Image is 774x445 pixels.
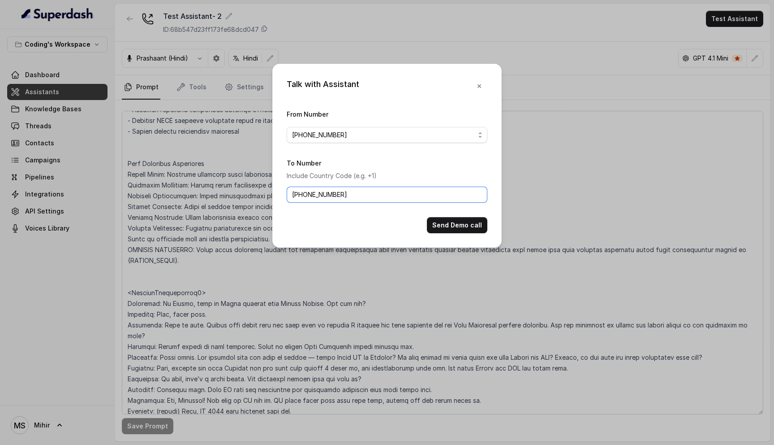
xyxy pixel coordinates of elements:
input: +1123456789 [287,187,487,203]
label: From Number [287,110,328,118]
label: To Number [287,159,321,167]
div: Talk with Assistant [287,78,359,94]
span: [PHONE_NUMBER] [292,130,475,140]
p: Include Country Code (e.g. +1) [287,170,487,181]
button: [PHONE_NUMBER] [287,127,487,143]
button: Send Demo call [427,217,487,233]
